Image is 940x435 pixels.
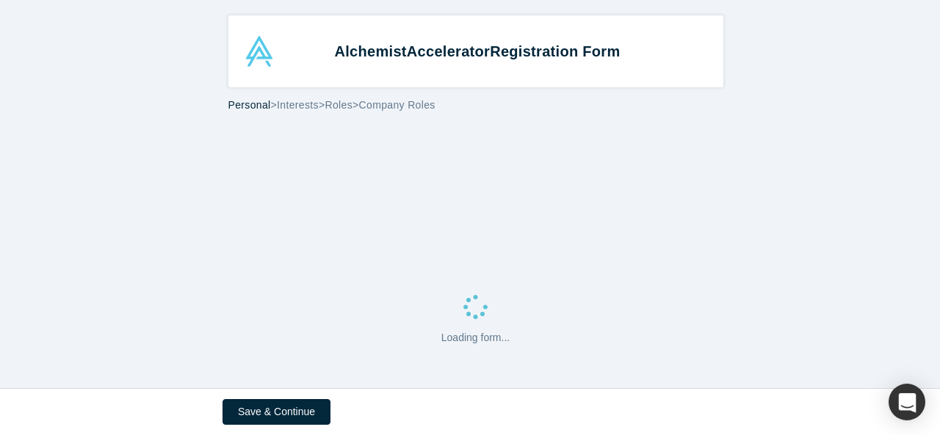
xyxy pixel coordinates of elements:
[228,99,271,111] span: Personal
[325,99,352,111] span: Roles
[359,99,435,111] span: Company Roles
[335,43,621,59] strong: Alchemist Registration Form
[441,330,510,346] p: Loading form...
[244,36,275,67] img: Alchemist Accelerator Logo
[228,98,723,113] div: > > >
[277,99,319,111] span: Interests
[407,43,490,59] span: Accelerator
[223,399,330,425] button: Save & Continue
